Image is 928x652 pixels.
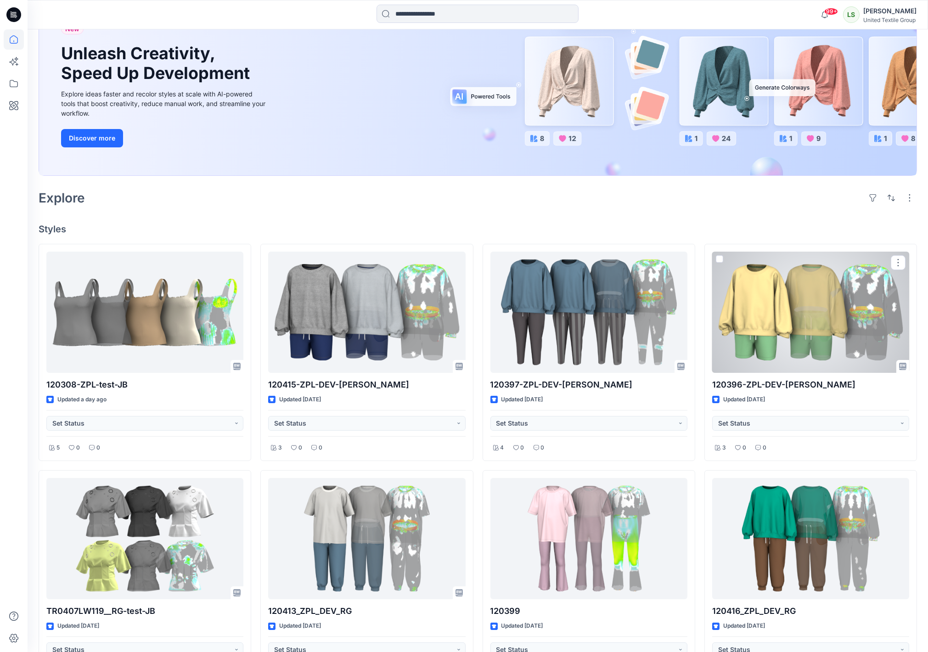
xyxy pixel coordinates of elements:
p: 120413_ZPL_DEV_RG [268,605,465,618]
a: Discover more [61,129,268,147]
p: Updated [DATE] [57,621,99,631]
p: 0 [763,443,766,453]
p: 120415-ZPL-DEV-[PERSON_NAME] [268,378,465,391]
p: 5 [56,443,60,453]
p: 0 [541,443,545,453]
p: Updated [DATE] [501,395,543,405]
p: 0 [76,443,80,453]
div: United Textile Group [863,17,917,23]
p: 0 [298,443,302,453]
a: 120416_ZPL_DEV_RG [712,478,909,599]
p: 0 [96,443,100,453]
p: 0 [319,443,322,453]
a: 120397-ZPL-DEV-RG-JB [490,252,687,373]
a: TR0407LW119__RG-test-JB [46,478,243,599]
div: Explore ideas faster and recolor styles at scale with AI-powered tools that boost creativity, red... [61,89,268,118]
p: 120396-ZPL-DEV-[PERSON_NAME] [712,378,909,391]
p: 120308-ZPL-test-JB [46,378,243,391]
a: 120396-ZPL-DEV-RG-JB [712,252,909,373]
p: Updated [DATE] [279,621,321,631]
p: 3 [278,443,282,453]
p: 120399 [490,605,687,618]
h1: Unleash Creativity, Speed Up Development [61,44,254,83]
p: TR0407LW119__RG-test-JB [46,605,243,618]
a: 120415-ZPL-DEV-RG-JB [268,252,465,373]
p: Updated [DATE] [501,621,543,631]
span: 99+ [824,8,838,15]
p: Updated [DATE] [723,395,765,405]
p: 120397-ZPL-DEV-[PERSON_NAME] [490,378,687,391]
a: 120308-ZPL-test-JB [46,252,243,373]
p: 0 [521,443,524,453]
p: 0 [742,443,746,453]
p: 3 [722,443,726,453]
a: 120413_ZPL_DEV_RG [268,478,465,599]
a: 120399 [490,478,687,599]
button: Discover more [61,129,123,147]
div: LS [843,6,860,23]
p: 4 [501,443,504,453]
div: [PERSON_NAME] [863,6,917,17]
h2: Explore [39,191,85,205]
p: Updated [DATE] [723,621,765,631]
p: Updated a day ago [57,395,107,405]
p: 120416_ZPL_DEV_RG [712,605,909,618]
p: Updated [DATE] [279,395,321,405]
h4: Styles [39,224,917,235]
